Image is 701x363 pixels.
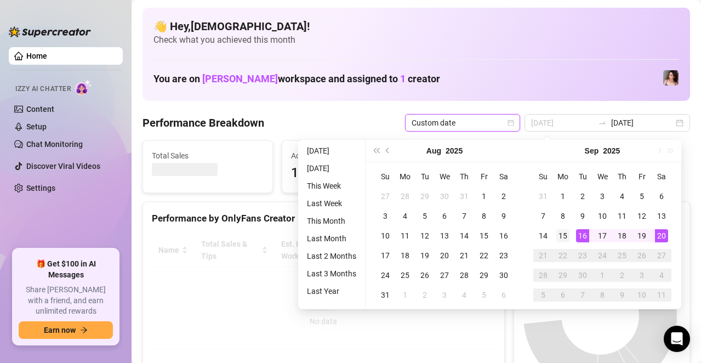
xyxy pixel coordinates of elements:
td: 2025-08-07 [454,206,474,226]
td: 2025-08-21 [454,246,474,265]
td: 2025-09-20 [652,226,671,246]
td: 2025-08-19 [415,246,435,265]
span: Active Chats [291,150,403,162]
td: 2025-07-30 [435,186,454,206]
td: 2025-08-03 [375,206,395,226]
td: 2025-09-06 [652,186,671,206]
td: 2025-08-29 [474,265,494,285]
td: 2025-09-29 [553,265,573,285]
span: 1 [400,73,406,84]
div: 8 [596,288,609,302]
td: 2025-10-03 [632,265,652,285]
td: 2025-09-03 [435,285,454,305]
td: 2025-09-02 [573,186,592,206]
div: 18 [398,249,412,262]
td: 2025-09-03 [592,186,612,206]
td: 2025-08-10 [375,226,395,246]
td: 2025-09-06 [494,285,514,305]
div: 24 [379,269,392,282]
div: 4 [655,269,668,282]
div: 14 [537,229,550,242]
span: [PERSON_NAME] [202,73,278,84]
td: 2025-07-31 [454,186,474,206]
th: We [435,167,454,186]
td: 2025-08-23 [494,246,514,265]
td: 2025-09-26 [632,246,652,265]
td: 2025-09-12 [632,206,652,226]
th: Th [454,167,474,186]
div: 6 [438,209,451,223]
div: 9 [576,209,589,223]
div: Open Intercom Messenger [664,326,690,352]
div: 19 [418,249,431,262]
a: Settings [26,184,55,192]
td: 2025-08-11 [395,226,415,246]
li: Last 3 Months [303,267,361,280]
li: [DATE] [303,162,361,175]
button: Choose a month [426,140,441,162]
div: 3 [379,209,392,223]
div: 10 [635,288,648,302]
div: 2 [615,269,629,282]
td: 2025-09-22 [553,246,573,265]
span: Total Sales [152,150,264,162]
td: 2025-07-28 [395,186,415,206]
div: 3 [438,288,451,302]
span: to [598,118,607,127]
td: 2025-10-09 [612,285,632,305]
div: 11 [615,209,629,223]
th: Sa [652,167,671,186]
div: 28 [398,190,412,203]
div: 30 [576,269,589,282]
div: 22 [477,249,491,262]
div: 28 [458,269,471,282]
div: 7 [537,209,550,223]
td: 2025-09-01 [553,186,573,206]
td: 2025-08-09 [494,206,514,226]
td: 2025-08-15 [474,226,494,246]
div: 1 [556,190,569,203]
div: 18 [615,229,629,242]
button: Choose a year [603,140,620,162]
th: Fr [632,167,652,186]
td: 2025-08-25 [395,265,415,285]
td: 2025-10-01 [592,265,612,285]
h4: Performance Breakdown [143,115,264,131]
td: 2025-08-31 [375,285,395,305]
div: 5 [418,209,431,223]
div: 4 [458,288,471,302]
td: 2025-09-02 [415,285,435,305]
div: 17 [596,229,609,242]
span: arrow-right [80,326,88,334]
td: 2025-10-10 [632,285,652,305]
td: 2025-08-27 [435,265,454,285]
img: AI Chatter [75,80,92,95]
div: 7 [576,288,589,302]
div: 26 [635,249,648,262]
td: 2025-09-08 [553,206,573,226]
h4: 👋 Hey, [DEMOGRAPHIC_DATA] ! [153,19,679,34]
span: Izzy AI Chatter [15,84,71,94]
td: 2025-08-31 [533,186,553,206]
li: This Week [303,179,361,192]
li: Last Month [303,232,361,245]
td: 2025-10-04 [652,265,671,285]
td: 2025-09-11 [612,206,632,226]
div: 2 [576,190,589,203]
td: 2025-08-02 [494,186,514,206]
td: 2025-09-30 [573,265,592,285]
td: 2025-09-24 [592,246,612,265]
div: 31 [379,288,392,302]
span: Share [PERSON_NAME] with a friend, and earn unlimited rewards [19,285,113,317]
a: Setup [26,122,47,131]
button: Choose a month [585,140,599,162]
div: 13 [655,209,668,223]
div: 12 [635,209,648,223]
td: 2025-07-29 [415,186,435,206]
div: 1 [596,269,609,282]
div: 27 [438,269,451,282]
div: 21 [537,249,550,262]
div: 25 [398,269,412,282]
td: 2025-09-14 [533,226,553,246]
div: 23 [576,249,589,262]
